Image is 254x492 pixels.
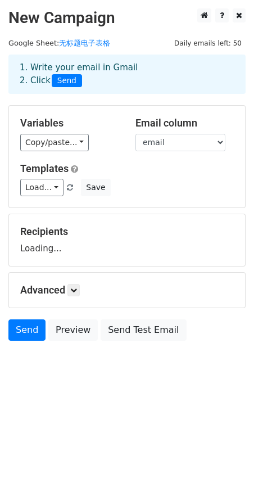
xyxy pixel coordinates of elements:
small: Google Sheet: [8,39,110,47]
h5: Advanced [20,284,234,296]
h5: Variables [20,117,119,129]
a: Send Test Email [101,319,186,341]
button: Save [81,179,110,196]
h2: New Campaign [8,8,246,28]
div: 1. Write your email in Gmail 2. Click [11,61,243,87]
a: Load... [20,179,63,196]
a: Templates [20,163,69,174]
span: Send [52,74,82,88]
div: Loading... [20,225,234,255]
span: Daily emails left: 50 [170,37,246,49]
a: 无标题电子表格 [59,39,110,47]
a: Send [8,319,46,341]
h5: Email column [135,117,234,129]
a: Daily emails left: 50 [170,39,246,47]
h5: Recipients [20,225,234,238]
a: Copy/paste... [20,134,89,151]
a: Preview [48,319,98,341]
